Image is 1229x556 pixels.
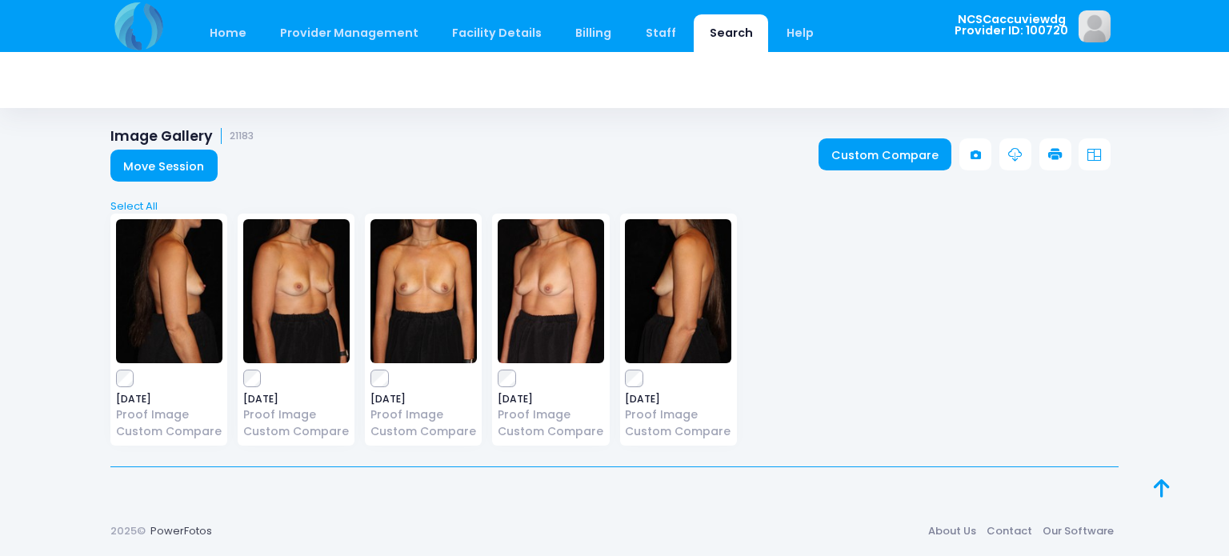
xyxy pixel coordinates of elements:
a: Facility Details [437,14,558,52]
a: Proof Image [625,406,731,423]
img: image [116,219,222,363]
a: Custom Compare [370,423,477,440]
a: Help [771,14,830,52]
a: Custom Compare [498,423,604,440]
span: [DATE] [116,394,222,404]
a: Proof Image [370,406,477,423]
a: Staff [630,14,691,52]
a: Contact [981,517,1037,546]
span: [DATE] [498,394,604,404]
span: 2025© [110,523,146,538]
a: Billing [560,14,627,52]
a: Select All [106,198,1124,214]
h1: Image Gallery [110,128,254,145]
a: Custom Compare [819,138,952,170]
a: Proof Image [116,406,222,423]
span: [DATE] [243,394,350,404]
a: Move Session [110,150,218,182]
img: image [1079,10,1111,42]
a: Proof Image [498,406,604,423]
span: [DATE] [370,394,477,404]
span: [DATE] [625,394,731,404]
span: NCSCaccuviewdg Provider ID: 100720 [955,14,1068,37]
a: About Us [923,517,981,546]
a: Our Software [1037,517,1119,546]
a: Home [194,14,262,52]
a: Provider Management [264,14,434,52]
a: Custom Compare [116,423,222,440]
img: image [625,219,731,363]
img: image [498,219,604,363]
small: 21183 [230,130,254,142]
img: image [243,219,350,363]
a: Custom Compare [243,423,350,440]
a: Proof Image [243,406,350,423]
a: Custom Compare [625,423,731,440]
a: PowerFotos [150,523,212,538]
img: image [370,219,477,363]
a: Search [694,14,768,52]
